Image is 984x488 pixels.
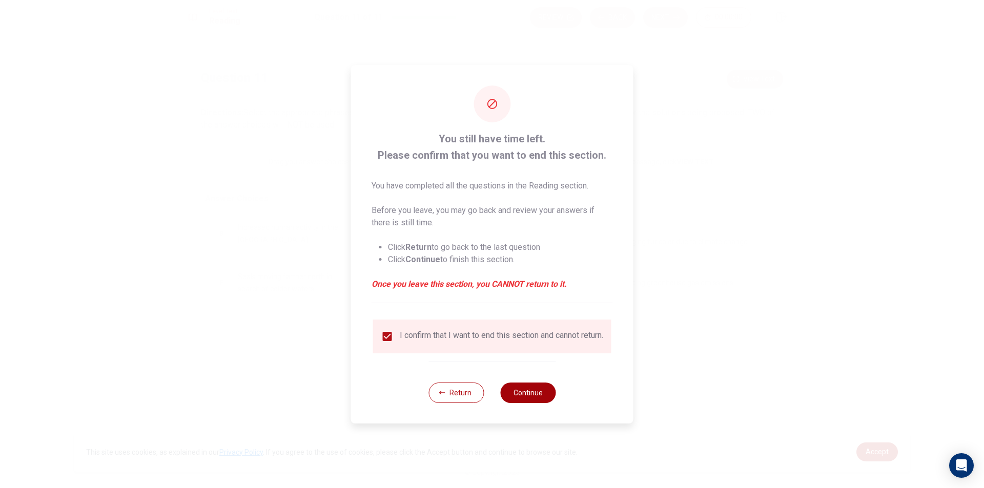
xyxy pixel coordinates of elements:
strong: Return [405,242,432,252]
p: Before you leave, you may go back and review your answers if there is still time. [372,204,613,229]
span: You still have time left. Please confirm that you want to end this section. [372,131,613,163]
em: Once you leave this section, you CANNOT return to it. [372,278,613,290]
li: Click to go back to the last question [388,241,613,253]
button: Continue [500,383,556,403]
div: I confirm that I want to end this section and cannot return. [400,330,603,343]
div: Open Intercom Messenger [949,453,974,478]
p: You have completed all the questions in the Reading section. [372,180,613,192]
li: Click to finish this section. [388,253,613,266]
button: Return [428,383,484,403]
strong: Continue [405,254,440,264]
